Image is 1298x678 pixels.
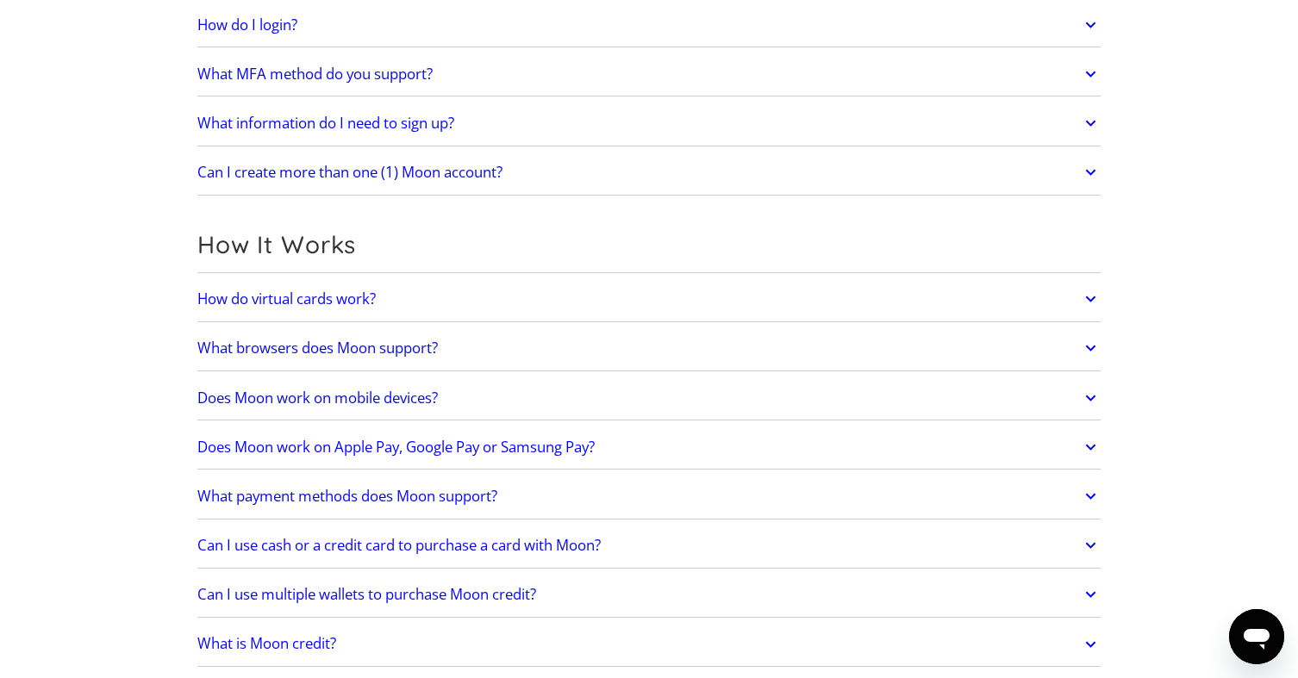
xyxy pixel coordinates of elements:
a: What payment methods does Moon support? [197,478,1101,514]
a: Can I use multiple wallets to purchase Moon credit? [197,576,1101,613]
h2: How do I login? [197,16,297,34]
h2: What is Moon credit? [197,635,336,652]
h2: What information do I need to sign up? [197,115,454,132]
h2: What browsers does Moon support? [197,339,438,357]
h2: What MFA method do you support? [197,65,433,83]
h2: Does Moon work on Apple Pay, Google Pay or Samsung Pay? [197,439,595,456]
a: What information do I need to sign up? [197,105,1101,141]
h2: Can I create more than one (1) Moon account? [197,164,502,181]
a: Does Moon work on mobile devices? [197,380,1101,416]
a: What is Moon credit? [197,626,1101,662]
h2: What payment methods does Moon support? [197,488,497,505]
a: What browsers does Moon support? [197,330,1101,366]
a: How do I login? [197,7,1101,43]
iframe: Button to launch messaging window [1229,609,1284,664]
h2: How do virtual cards work? [197,290,376,308]
a: What MFA method do you support? [197,56,1101,92]
h2: Can I use cash or a credit card to purchase a card with Moon? [197,537,601,554]
h2: Does Moon work on mobile devices? [197,389,438,407]
a: Can I create more than one (1) Moon account? [197,154,1101,190]
h2: How It Works [197,230,1101,259]
a: How do virtual cards work? [197,281,1101,317]
h2: Can I use multiple wallets to purchase Moon credit? [197,586,536,603]
a: Can I use cash or a credit card to purchase a card with Moon? [197,527,1101,563]
a: Does Moon work on Apple Pay, Google Pay or Samsung Pay? [197,429,1101,465]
